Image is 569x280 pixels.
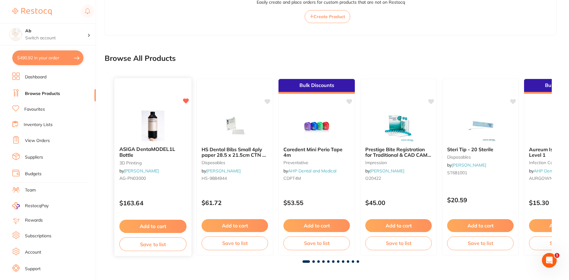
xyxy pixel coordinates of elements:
small: impression [365,160,432,165]
a: Subscriptions [25,233,51,239]
button: Create Product [305,10,350,23]
div: Bulk Discounts [278,79,355,94]
a: Budgets [25,171,42,177]
a: Team [25,187,36,193]
img: Restocq Logo [12,8,52,15]
p: $45.00 [365,199,432,206]
a: [PERSON_NAME] [124,168,159,174]
p: $20.59 [447,196,514,203]
span: by [365,168,404,174]
a: AHP Dental and Medical [288,168,336,174]
b: ASIGA DentaMODEL1L Bottle [119,146,186,158]
small: 3D Printing [119,160,186,165]
h4: Ab [25,28,87,34]
h2: Browse All Products [105,54,176,63]
span: CDPT4M [283,175,301,181]
span: HS Dental Bibs Small 4ply paper 28.5 x 21.5cm CTN of 800 [202,146,267,164]
span: Steri Tip - 20 Sterile [447,146,493,152]
p: $163.64 [119,199,186,207]
a: View Orders [25,138,50,144]
button: Add to cart [283,219,350,232]
button: Add to cart [119,220,186,233]
span: HS-9884944 [202,175,227,181]
b: Steri Tip - 20 Sterile [447,147,514,152]
a: Rewards [25,217,43,223]
iframe: Intercom live chat [542,253,557,268]
a: Suppliers [25,154,43,160]
b: Prestige Bite Registration for Traditional & CAD CAM Systems [365,147,432,158]
img: Caredent Mini Perio Tape 4m [297,111,337,142]
img: RestocqPay [12,202,20,209]
a: Inventory Lists [24,122,53,128]
button: Add to cart [365,219,432,232]
span: by [202,168,241,174]
p: $61.72 [202,199,268,206]
a: Restocq Logo [12,5,52,19]
small: disposables [202,160,268,165]
span: ASIGA DentaMODEL1L Bottle [119,146,175,158]
a: Favourites [24,106,45,112]
b: HS Dental Bibs Small 4ply paper 28.5 x 21.5cm CTN of 800 [202,147,268,158]
span: by [283,168,336,174]
a: Support [25,266,41,272]
button: Save to list [119,237,186,251]
span: ST681001 [447,170,467,175]
button: Save to list [365,236,432,250]
small: preventative [283,160,350,165]
small: disposables [447,155,514,160]
span: 1 [555,253,559,258]
img: ASIGA DentaMODEL1L Bottle [133,110,173,141]
button: Add to cart [202,219,268,232]
img: Steri Tip - 20 Sterile [460,111,500,142]
p: Switch account [25,35,87,41]
span: O20422 [365,175,381,181]
button: Add to cart [447,219,514,232]
span: RestocqPay [25,203,49,209]
span: by [447,162,486,168]
button: Save to list [283,236,350,250]
img: HS Dental Bibs Small 4ply paper 28.5 x 21.5cm CTN of 800 [215,111,255,142]
span: by [119,168,159,174]
a: [PERSON_NAME] [206,168,241,174]
b: Caredent Mini Perio Tape 4m [283,147,350,158]
span: Caredent Mini Perio Tape 4m [283,146,343,158]
a: [PERSON_NAME] [452,162,486,168]
p: $53.55 [283,199,350,206]
span: Create Product [314,14,345,19]
a: Browse Products [25,91,60,97]
span: AURGOWN [529,175,553,181]
button: $490.92 in your order [12,50,83,65]
a: Account [25,249,41,255]
span: Prestige Bite Registration for Traditional & CAD CAM Systems [365,146,431,164]
a: [PERSON_NAME] [370,168,404,174]
img: Ab [10,28,22,41]
span: AG-PN03000 [119,175,146,181]
a: RestocqPay [12,202,49,209]
button: Save to list [202,236,268,250]
img: Prestige Bite Registration for Traditional & CAD CAM Systems [379,111,419,142]
a: Dashboard [25,74,46,80]
button: Save to list [447,236,514,250]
